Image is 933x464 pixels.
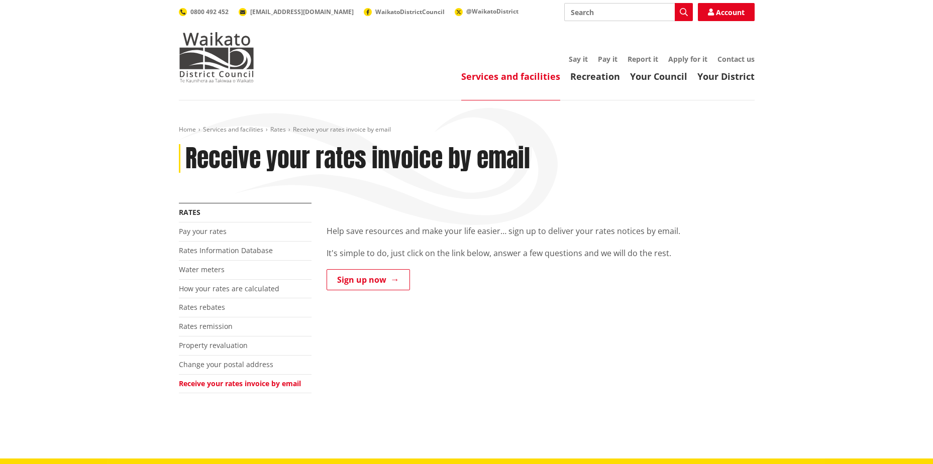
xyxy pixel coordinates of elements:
[564,3,693,21] input: Search input
[375,8,445,16] span: WaikatoDistrictCouncil
[270,125,286,134] a: Rates
[250,8,354,16] span: [EMAIL_ADDRESS][DOMAIN_NAME]
[569,54,588,64] a: Say it
[179,284,279,293] a: How your rates are calculated
[293,125,391,134] span: Receive your rates invoice by email
[179,340,248,350] a: Property revaluation
[327,247,755,259] p: It's simple to do, just click on the link below, answer a few questions and we will do the rest.
[570,70,620,82] a: Recreation
[179,32,254,82] img: Waikato District Council - Te Kaunihera aa Takiwaa o Waikato
[179,379,301,388] a: Receive your rates invoice by email
[179,302,225,312] a: Rates rebates
[179,8,229,16] a: 0800 492 452
[698,3,755,21] a: Account
[628,54,658,64] a: Report it
[668,54,707,64] a: Apply for it
[327,269,410,290] a: Sign up now
[697,70,755,82] a: Your District
[461,70,560,82] a: Services and facilities
[185,144,530,173] h1: Receive your rates invoice by email
[466,7,519,16] span: @WaikatoDistrict
[179,246,273,255] a: Rates Information Database
[179,321,233,331] a: Rates remission
[203,125,263,134] a: Services and facilities
[717,54,755,64] a: Contact us
[598,54,617,64] a: Pay it
[179,360,273,369] a: Change your postal address
[179,265,225,274] a: Water meters
[179,207,200,217] a: Rates
[455,7,519,16] a: @WaikatoDistrict
[179,125,196,134] a: Home
[630,70,687,82] a: Your Council
[179,126,755,134] nav: breadcrumb
[239,8,354,16] a: [EMAIL_ADDRESS][DOMAIN_NAME]
[179,226,227,236] a: Pay your rates
[364,8,445,16] a: WaikatoDistrictCouncil
[190,8,229,16] span: 0800 492 452
[327,225,755,237] p: Help save resources and make your life easier… sign up to deliver your rates notices by email.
